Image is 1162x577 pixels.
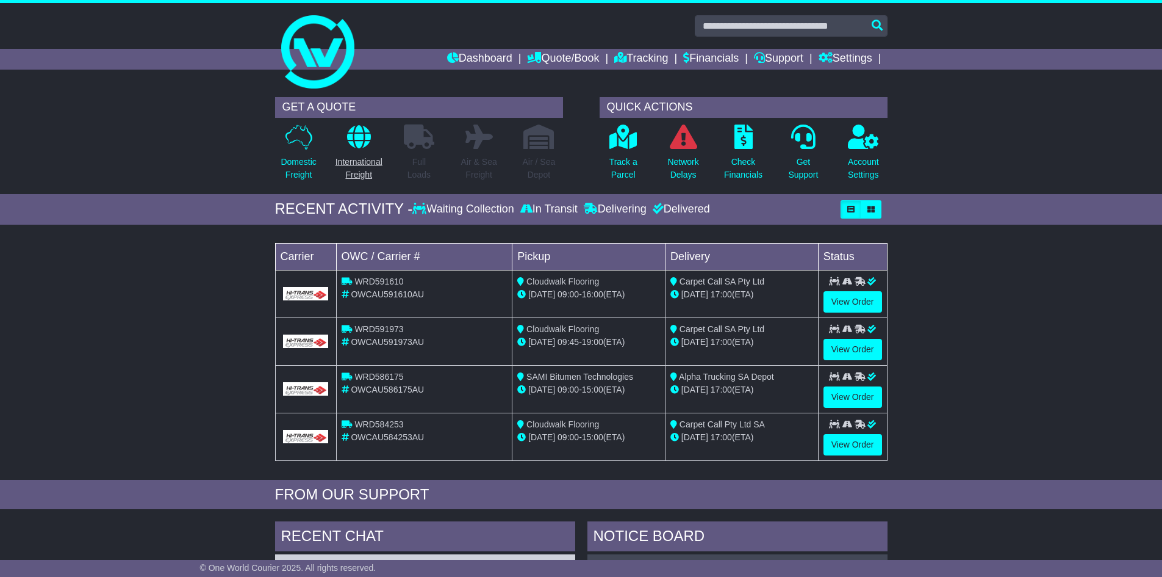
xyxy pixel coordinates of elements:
a: View Order [823,386,882,408]
span: [DATE] [681,432,708,442]
div: NOTICE BOARD [587,521,888,554]
span: 17:00 [711,337,732,347]
td: Delivery [665,243,818,270]
img: GetCarrierServiceLogo [283,430,329,443]
span: 09:00 [558,432,579,442]
p: Account Settings [848,156,879,181]
span: 17:00 [711,289,732,299]
p: Check Financials [724,156,762,181]
span: [DATE] [528,432,555,442]
span: WRD584253 [354,419,403,429]
div: Delivering [581,203,650,216]
div: - (ETA) [517,431,660,444]
div: RECENT ACTIVITY - [275,200,413,218]
span: WRD586175 [354,372,403,382]
span: 19:00 [582,337,603,347]
span: SAMI Bitumen Technologies [526,372,633,382]
p: Get Support [788,156,818,181]
a: DomesticFreight [280,124,317,188]
span: OWCAU586175AU [351,385,424,394]
span: WRD591973 [354,324,403,334]
span: 09:45 [558,337,579,347]
a: View Order [823,291,882,313]
a: AccountSettings [847,124,880,188]
a: View Order [823,339,882,360]
span: [DATE] [681,385,708,394]
div: In Transit [517,203,581,216]
div: FROM OUR SUPPORT [275,486,888,504]
a: Settings [819,49,872,70]
div: (ETA) [670,336,813,349]
div: QUICK ACTIONS [600,97,888,118]
a: Quote/Book [527,49,599,70]
span: 16:00 [582,289,603,299]
div: - (ETA) [517,288,660,301]
div: (ETA) [670,383,813,396]
span: © One World Courier 2025. All rights reserved. [200,563,376,573]
p: Full Loads [404,156,434,181]
p: Track a Parcel [609,156,637,181]
span: WRD591610 [354,277,403,286]
span: [DATE] [528,385,555,394]
div: Waiting Collection [412,203,517,216]
a: Dashboard [447,49,512,70]
span: [DATE] [681,289,708,299]
div: RECENT CHAT [275,521,575,554]
span: [DATE] [681,337,708,347]
span: OWCAU591973AU [351,337,424,347]
a: Support [754,49,803,70]
span: Cloudwalk Flooring [526,277,599,286]
span: 17:00 [711,432,732,442]
td: Carrier [275,243,336,270]
p: Air & Sea Freight [461,156,497,181]
p: Domestic Freight [281,156,316,181]
a: View Order [823,434,882,455]
p: International Freight [335,156,382,181]
span: OWCAU584253AU [351,432,424,442]
p: Network Delays [667,156,698,181]
a: GetSupport [787,124,819,188]
div: (ETA) [670,288,813,301]
span: 15:00 [582,385,603,394]
span: Cloudwalk Flooring [526,324,599,334]
span: Cloudwalk Flooring [526,419,599,429]
span: Alpha Trucking SA Depot [679,372,774,382]
span: Carpet Call SA Pty Ltd [680,277,764,286]
span: 09:00 [558,289,579,299]
span: Carpet Call Pty Ltd SA [680,419,765,429]
td: Status [818,243,887,270]
a: NetworkDelays [667,124,699,188]
td: Pickup [512,243,665,270]
a: Financials [683,49,739,70]
img: GetCarrierServiceLogo [283,382,329,396]
div: GET A QUOTE [275,97,563,118]
div: Delivered [650,203,710,216]
span: 09:00 [558,385,579,394]
span: 15:00 [582,432,603,442]
img: GetCarrierServiceLogo [283,287,329,300]
span: [DATE] [528,289,555,299]
td: OWC / Carrier # [336,243,512,270]
img: GetCarrierServiceLogo [283,335,329,348]
span: Carpet Call SA Pty Ltd [680,324,764,334]
div: - (ETA) [517,383,660,396]
div: - (ETA) [517,336,660,349]
span: [DATE] [528,337,555,347]
span: OWCAU591610AU [351,289,424,299]
a: Track aParcel [609,124,638,188]
span: 17:00 [711,385,732,394]
div: (ETA) [670,431,813,444]
a: InternationalFreight [335,124,383,188]
a: CheckFinancials [723,124,763,188]
a: Tracking [614,49,668,70]
p: Air / Sea Depot [523,156,556,181]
